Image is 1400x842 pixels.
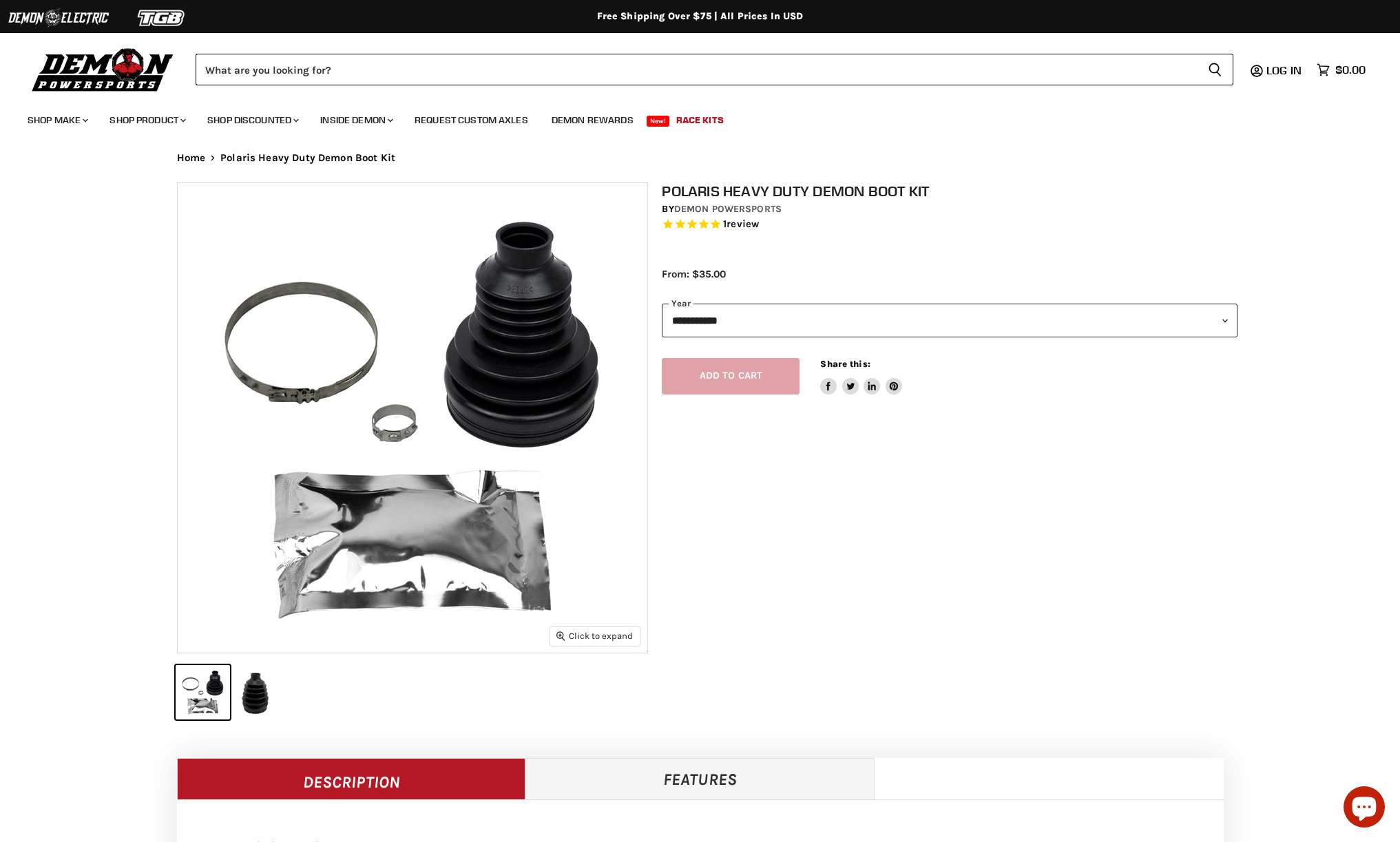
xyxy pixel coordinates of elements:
span: review [727,218,759,230]
a: Log in [1260,64,1310,76]
input: Search [196,54,1197,85]
span: Polaris Heavy Duty Demon Boot Kit [220,152,395,164]
img: IMAGE [178,183,647,653]
a: Home [177,152,206,164]
h1: Polaris Heavy Duty Demon Boot Kit [662,182,1237,200]
span: Rated 5.0 out of 5 stars 1 reviews [662,218,1237,232]
a: Shop Discounted [197,106,307,134]
div: by [662,202,1237,217]
aside: Share this: [820,358,902,394]
nav: Breadcrumbs [149,152,1251,164]
a: Inside Demon [310,106,401,134]
button: IMAGE thumbnail [176,665,230,719]
button: Search [1197,54,1233,85]
div: Free Shipping Over $75 | All Prices In USD [149,10,1251,23]
select: year [662,304,1237,337]
a: Description [177,758,526,799]
button: IMAGE thumbnail [234,665,277,719]
ul: Main menu [17,101,1362,134]
a: Shop Product [99,106,194,134]
img: TGB Logo 2 [110,5,213,31]
span: New! [647,116,670,127]
inbox-online-store-chat: Shopify online store chat [1339,786,1389,831]
a: Demon Powersports [674,203,782,215]
a: Request Custom Axles [404,106,539,134]
a: Shop Make [17,106,96,134]
a: Features [525,758,875,799]
button: Click to expand [550,627,640,645]
a: Demon Rewards [541,106,644,134]
a: $0.00 [1310,60,1372,80]
span: Share this: [820,359,870,369]
a: Race Kits [666,106,734,134]
span: Click to expand [556,631,633,641]
img: Demon Electric Logo 2 [7,5,110,31]
span: Log in [1266,63,1302,77]
form: Product [196,54,1233,85]
span: 1 reviews [723,218,759,230]
span: $0.00 [1335,63,1366,76]
span: From: $35.00 [662,268,726,280]
img: Demon Powersports [28,45,178,94]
